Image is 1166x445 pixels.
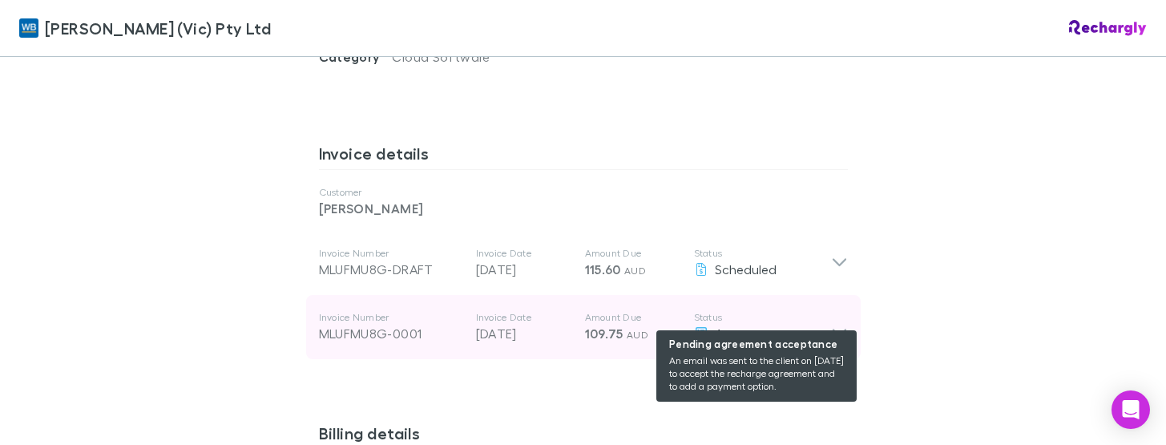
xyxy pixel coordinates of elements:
span: Category [319,49,393,65]
p: Invoice Date [476,247,572,260]
p: [DATE] [476,260,572,279]
p: Status [694,247,831,260]
p: Amount Due [585,311,681,324]
p: [PERSON_NAME] [319,199,848,218]
span: 115.60 [585,261,621,277]
div: Open Intercom Messenger [1112,390,1150,429]
img: William Buck (Vic) Pty Ltd's Logo [19,18,38,38]
p: Customer [319,186,848,199]
h3: Invoice details [319,144,848,169]
img: Rechargly Logo [1069,20,1147,36]
div: MLUFMU8G-0001 [319,324,463,343]
p: Invoice Number [319,247,463,260]
p: Amount Due [585,247,681,260]
span: AUD [627,329,648,341]
div: Invoice NumberMLUFMU8G-DRAFTInvoice Date[DATE]Amount Due115.60 AUDStatusScheduled [306,231,861,295]
p: Invoice Number [319,311,463,324]
p: Status [694,311,831,324]
span: 109.75 [585,326,623,342]
p: [DATE] [476,324,572,343]
span: Scheduled [715,261,777,277]
span: Agreement [715,326,781,341]
span: [PERSON_NAME] (Vic) Pty Ltd [45,16,271,40]
div: Invoice NumberMLUFMU8G-0001Invoice Date[DATE]Amount Due109.75 AUDStatus [306,295,861,359]
p: Invoice Date [476,311,572,324]
span: AUD [624,265,646,277]
div: MLUFMU8G-DRAFT [319,260,463,279]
